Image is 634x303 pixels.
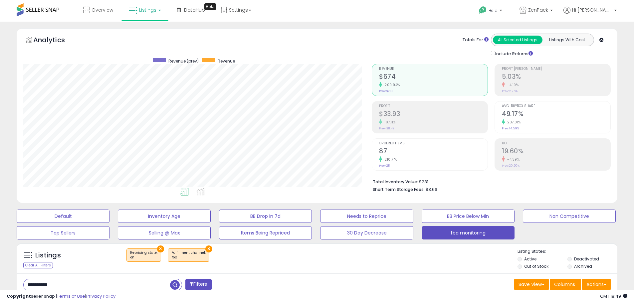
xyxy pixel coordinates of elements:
button: Non Competitive [523,210,616,223]
div: Totals For [463,37,489,43]
a: Hi [PERSON_NAME] [563,7,617,22]
div: seller snap | | [7,293,115,300]
button: Top Sellers [17,226,109,239]
strong: Copyright [7,293,31,299]
span: Fulfillment channel : [171,250,206,260]
small: -4.39% [505,157,520,162]
div: Tooltip anchor [204,3,216,10]
button: × [157,245,164,252]
span: Help [489,8,498,13]
span: DataHub [184,7,205,13]
label: Deactivated [574,256,599,262]
p: Listing States: [518,248,617,255]
span: Profit [PERSON_NAME] [502,67,610,71]
button: Actions [582,279,611,290]
button: 30 Day Decrease [320,226,413,239]
i: Get Help [479,6,487,14]
span: Overview [92,7,113,13]
button: Filters [185,279,211,290]
button: Inventory Age [118,210,211,223]
b: Total Inventory Value: [373,179,418,185]
span: ZenPack [528,7,548,13]
button: BB Drop in 7d [219,210,312,223]
label: Out of Stock [524,263,548,269]
a: Terms of Use [57,293,85,299]
div: fba [171,255,206,260]
h2: $674 [379,73,488,82]
small: Prev: $11.42 [379,126,394,130]
h2: 5.03% [502,73,610,82]
button: All Selected Listings [493,36,542,44]
small: 237.01% [505,120,521,125]
small: Prev: 5.25% [502,89,518,93]
span: Columns [554,281,575,288]
h2: $33.93 [379,110,488,119]
span: Revenue [218,58,235,64]
h2: 87 [379,147,488,156]
button: Items Being Repriced [219,226,312,239]
small: 197.11% [382,120,396,125]
h5: Listings [35,251,61,260]
b: Short Term Storage Fees: [373,187,425,192]
span: Listings [139,7,156,13]
button: Columns [550,279,581,290]
small: Prev: $218 [379,89,392,93]
div: Include Returns [486,50,541,57]
button: Listings With Cost [542,36,592,44]
small: 210.71% [382,157,397,162]
small: Prev: 14.59% [502,126,519,130]
span: 2025-09-15 18:49 GMT [600,293,627,299]
h2: 49.17% [502,110,610,119]
div: on [130,255,157,260]
span: Avg. Buybox Share [502,104,610,108]
h5: Analytics [33,35,78,46]
li: $231 [373,177,606,185]
a: Privacy Policy [86,293,115,299]
button: Selling @ Max [118,226,211,239]
button: Default [17,210,109,223]
span: Revenue [379,67,488,71]
span: ROI [502,142,610,145]
small: Prev: 28 [379,164,390,168]
span: Repricing state : [130,250,157,260]
small: 209.94% [382,82,400,87]
span: $3.66 [426,186,437,193]
span: Hi [PERSON_NAME] [572,7,612,13]
button: × [205,245,212,252]
label: Archived [574,263,592,269]
small: -4.19% [505,82,519,87]
span: Profit [379,104,488,108]
small: Prev: 20.50% [502,164,520,168]
label: Active [524,256,536,262]
button: fba monitoring [422,226,515,239]
h2: 19.60% [502,147,610,156]
button: BB Price Below Min [422,210,515,223]
span: Ordered Items [379,142,488,145]
button: Needs to Reprice [320,210,413,223]
a: Help [474,1,509,22]
button: Save View [514,279,549,290]
div: Clear All Filters [23,262,53,268]
span: Revenue (prev) [168,58,199,64]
